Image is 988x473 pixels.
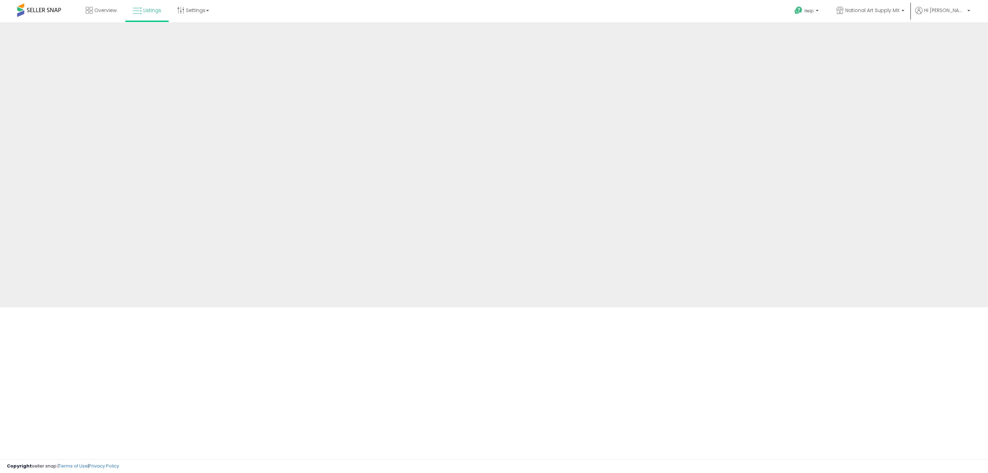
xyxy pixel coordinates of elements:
[924,7,965,14] span: Hi [PERSON_NAME]
[789,1,825,22] a: Help
[94,7,117,14] span: Overview
[915,7,970,22] a: Hi [PERSON_NAME]
[794,6,803,15] i: Get Help
[804,8,814,14] span: Help
[143,7,161,14] span: Listings
[845,7,899,14] span: National Art Supply MX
